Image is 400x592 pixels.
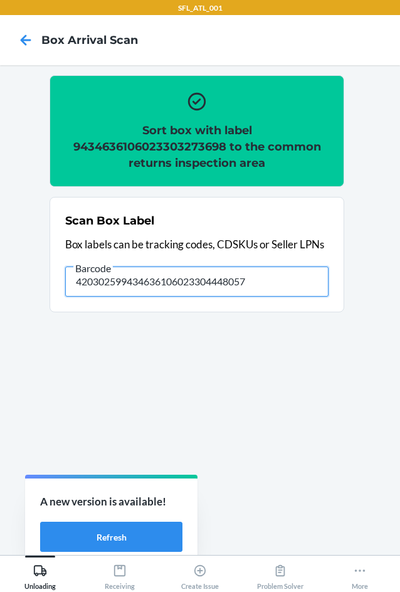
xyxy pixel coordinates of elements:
[80,556,161,590] button: Receiving
[73,262,113,275] span: Barcode
[65,213,154,229] h2: Scan Box Label
[160,556,240,590] button: Create Issue
[320,556,400,590] button: More
[105,559,135,590] div: Receiving
[178,3,223,14] p: SFL_ATL_001
[40,522,182,552] button: Refresh
[24,559,56,590] div: Unloading
[65,122,329,171] h2: Sort box with label 9434636106023303273698 to the common returns inspection area
[41,32,138,48] h4: Box Arrival Scan
[257,559,303,590] div: Problem Solver
[40,494,182,510] p: A new version is available!
[240,556,320,590] button: Problem Solver
[181,559,219,590] div: Create Issue
[65,236,329,253] p: Box labels can be tracking codes, CDSKUs or Seller LPNs
[65,267,329,297] input: Barcode
[352,559,368,590] div: More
